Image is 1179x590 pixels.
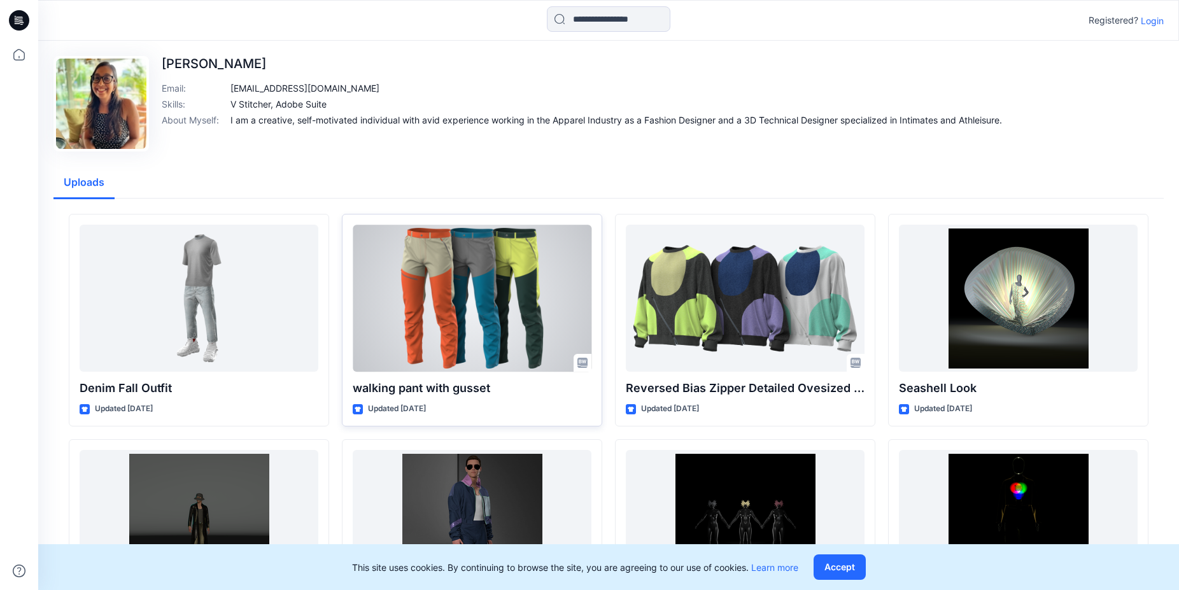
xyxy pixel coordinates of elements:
[914,402,972,416] p: Updated [DATE]
[95,402,153,416] p: Updated [DATE]
[56,59,146,149] img: Devmini De Silva
[368,402,426,416] p: Updated [DATE]
[899,225,1138,372] a: Seashell Look
[162,56,1002,71] p: [PERSON_NAME]
[1089,13,1138,28] p: Registered?
[162,113,225,127] p: About Myself :
[626,225,865,372] a: Reversed Bias Zipper Detailed Ovesized Crew
[162,97,225,111] p: Skills :
[353,225,591,372] a: walking pant with gusset
[641,402,699,416] p: Updated [DATE]
[80,225,318,372] a: Denim Fall Outfit
[230,113,1002,127] p: I am a creative, self-motivated individual with avid experience working in the Apparel Industry a...
[53,167,115,199] button: Uploads
[352,561,798,574] p: This site uses cookies. By continuing to browse the site, you are agreeing to our use of cookies.
[230,81,379,95] p: [EMAIL_ADDRESS][DOMAIN_NAME]
[80,379,318,397] p: Denim Fall Outfit
[230,97,327,111] p: V Stitcher, Adobe Suite
[899,379,1138,397] p: Seashell Look
[814,554,866,580] button: Accept
[1141,14,1164,27] p: Login
[751,562,798,573] a: Learn more
[162,81,225,95] p: Email :
[626,379,865,397] p: Reversed Bias Zipper Detailed Ovesized Crew
[353,379,591,397] p: walking pant with gusset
